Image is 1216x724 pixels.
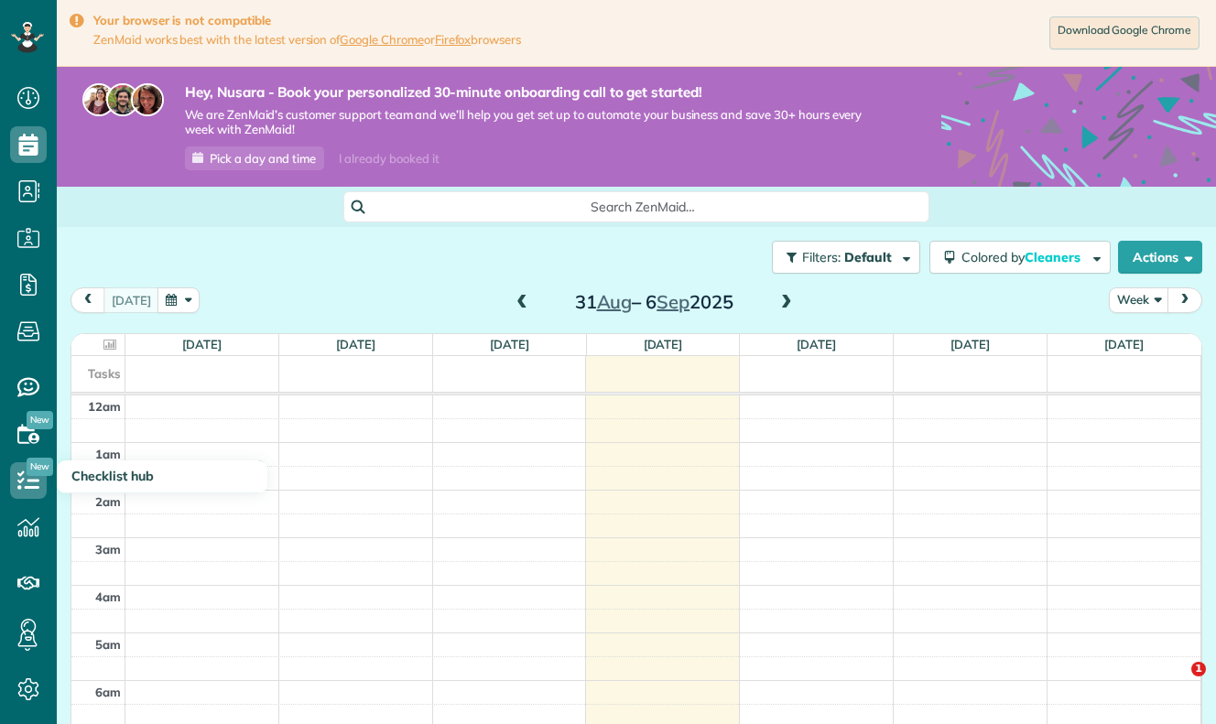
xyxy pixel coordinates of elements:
[490,337,529,351] a: [DATE]
[1049,16,1200,49] a: Download Google Chrome
[1025,249,1083,265] span: Cleaners
[336,337,375,351] a: [DATE]
[1104,337,1144,351] a: [DATE]
[71,468,154,484] span: Checklist hub
[95,685,121,699] span: 6am
[1191,662,1206,676] span: 1
[71,287,105,312] button: prev
[844,249,893,265] span: Default
[539,292,768,312] h2: 31 – 6 2025
[1167,287,1202,312] button: next
[802,249,841,265] span: Filters:
[88,399,121,414] span: 12am
[95,447,121,461] span: 1am
[95,589,121,604] span: 4am
[1109,287,1169,312] button: Week
[340,32,424,47] a: Google Chrome
[82,83,115,116] img: maria-72a9807cf96188c08ef61303f053569d2e2a8a1cde33d635c8a3ac13582a053d.jpg
[88,366,121,381] span: Tasks
[929,241,1111,274] button: Colored byCleaners
[644,337,683,351] a: [DATE]
[95,542,121,557] span: 3am
[27,458,53,476] span: New
[1118,241,1202,274] button: Actions
[95,637,121,652] span: 5am
[797,337,836,351] a: [DATE]
[93,32,521,48] span: ZenMaid works best with the latest version of or browsers
[106,83,139,116] img: jorge-587dff0eeaa6aab1f244e6dc62b8924c3b6ad411094392a53c71c6c4a576187d.jpg
[950,337,990,351] a: [DATE]
[185,107,886,138] span: We are ZenMaid’s customer support team and we’ll help you get set up to automate your business an...
[131,83,164,116] img: michelle-19f622bdf1676172e81f8f8fba1fb50e276960ebfe0243fe18214015130c80e4.jpg
[27,411,53,429] span: New
[185,146,324,170] a: Pick a day and time
[95,494,121,509] span: 2am
[961,249,1087,265] span: Colored by
[182,337,222,351] a: [DATE]
[657,290,689,313] span: Sep
[772,241,920,274] button: Filters: Default
[435,32,472,47] a: Firefox
[1154,662,1198,706] iframe: Intercom live chat
[763,241,920,274] a: Filters: Default
[328,147,450,170] div: I already booked it
[103,287,159,312] button: [DATE]
[597,290,633,313] span: Aug
[210,151,316,166] span: Pick a day and time
[185,83,886,102] strong: Hey, Nusara - Book your personalized 30-minute onboarding call to get started!
[93,13,521,28] strong: Your browser is not compatible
